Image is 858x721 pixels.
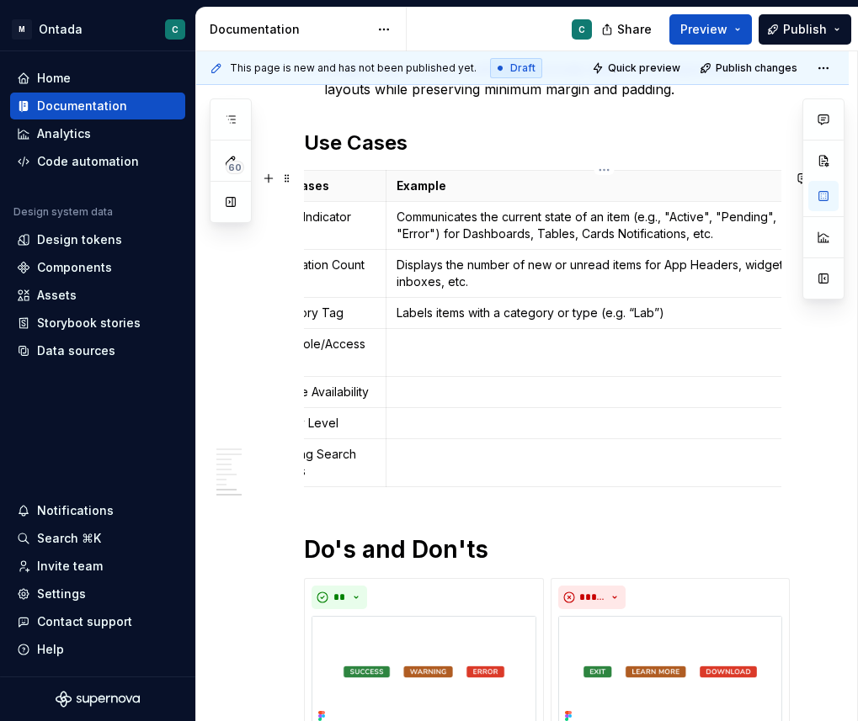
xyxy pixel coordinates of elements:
p: Communicates the current state of an item (e.g., "Active", "Pending", "Error") for Dashboards, Ta... [397,209,812,242]
a: Storybook stories [10,310,185,337]
div: Assets [37,287,77,304]
div: Ontada [39,21,83,38]
p: Priority Level [266,415,376,432]
div: Home [37,70,71,87]
a: Code automation [10,148,185,175]
div: Invite team [37,558,103,575]
div: M [12,19,32,40]
span: This page is new and has not been published yet. [230,61,477,75]
p: User Role/Access Level [266,336,376,369]
button: Share [593,14,663,45]
div: C [172,23,179,36]
div: Contact support [37,613,132,630]
a: Invite team [10,553,185,580]
button: Help [10,636,185,663]
p: Status Indicator [266,209,376,225]
a: Documentation [10,93,185,119]
div: Components [37,259,112,276]
div: Design tokens [37,231,122,248]
div: Storybook stories [37,315,141,331]
div: Code automation [37,153,139,170]
button: Notifications [10,497,185,524]
p: Displays the number of new or unread items for App Headers, widgets, inboxes, etc. [397,257,812,290]
p: Category Tag [266,305,376,321]
span: Publish changes [716,61,797,75]
span: Preview [680,21,727,38]
span: Share [617,21,652,38]
button: Quick preview [587,56,688,80]
button: Preview [669,14,752,45]
button: Search ⌘K [10,525,185,552]
p: Example [397,178,812,194]
div: Design system data [13,205,113,219]
p: Labels items with a category or type (e.g. “Lab”) [397,305,812,321]
h1: Do's and Don'ts [304,534,781,565]
a: Design tokens [10,226,185,253]
a: Components [10,254,185,281]
div: C [578,23,585,36]
div: Documentation [210,21,369,38]
div: Settings [37,586,86,602]
a: Home [10,65,185,92]
p: Use Cases [266,178,376,194]
p: Feature Availability [266,384,376,400]
h2: Use Cases [304,130,781,156]
div: Data sources [37,342,115,359]
a: Assets [10,282,185,309]
button: MOntadaC [3,11,192,47]
button: Contact support [10,608,185,635]
p: Notification Count [266,257,376,273]
a: Settings [10,581,185,607]
svg: Supernova Logo [56,691,140,708]
div: Documentation [37,98,127,114]
span: Draft [510,61,536,75]
div: Search ⌘K [37,530,101,547]
div: Analytics [37,125,91,142]
a: Data sources [10,337,185,364]
p: Labeling Search Results [266,446,376,480]
div: Notifications [37,502,114,519]
span: Quick preview [608,61,680,75]
button: Publish changes [695,56,805,80]
span: Publish [783,21,827,38]
div: Help [37,641,64,658]
span: 60 [226,161,244,174]
a: Analytics [10,120,185,147]
button: Publish [759,14,851,45]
